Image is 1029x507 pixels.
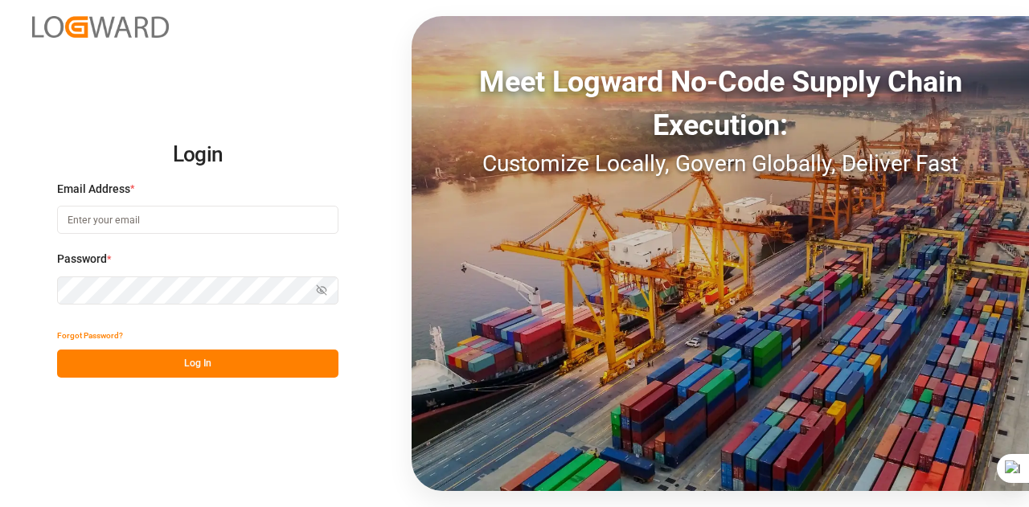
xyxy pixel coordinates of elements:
[57,206,338,234] input: Enter your email
[32,16,169,38] img: Logward_new_orange.png
[57,181,130,198] span: Email Address
[57,251,107,268] span: Password
[412,60,1029,147] div: Meet Logward No-Code Supply Chain Execution:
[57,129,338,181] h2: Login
[57,321,123,350] button: Forgot Password?
[57,350,338,378] button: Log In
[412,147,1029,181] div: Customize Locally, Govern Globally, Deliver Fast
